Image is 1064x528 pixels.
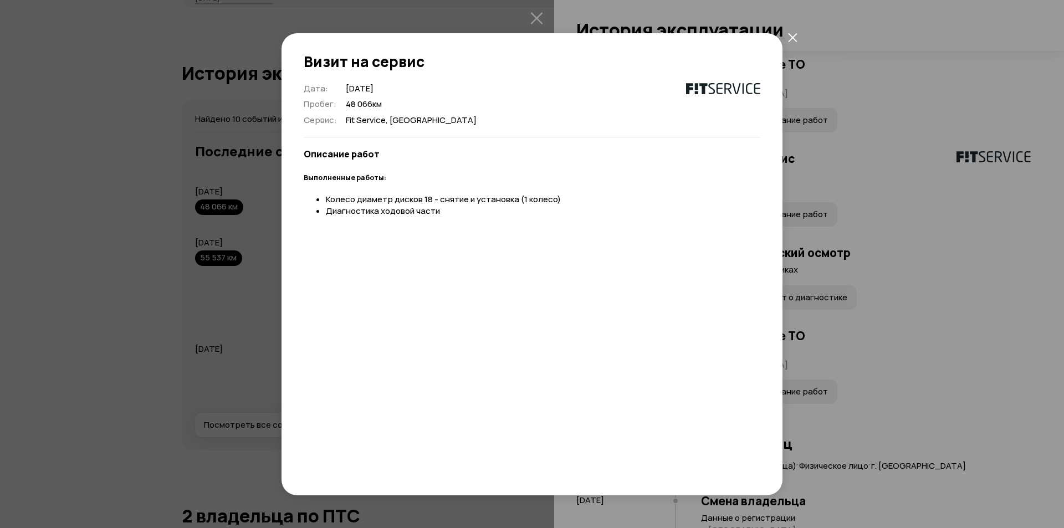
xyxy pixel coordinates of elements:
h2: Визит на сервис [304,53,760,70]
h5: Описание работ [304,148,760,160]
li: Диагностика ходовой части [326,206,760,217]
button: закрыть [782,28,802,48]
li: Колесо диаметр дисков 18 - снятие и установка (1 колесо) [326,194,760,206]
span: 48 066 км [346,99,477,110]
span: [DATE] [346,83,477,95]
h5: Выполненные работы: [304,173,760,182]
span: Fit Service, [GEOGRAPHIC_DATA] [346,115,477,126]
span: Дата : [304,83,328,94]
span: Пробег : [304,98,336,110]
img: logo [686,83,760,94]
span: Сервис : [304,114,337,126]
